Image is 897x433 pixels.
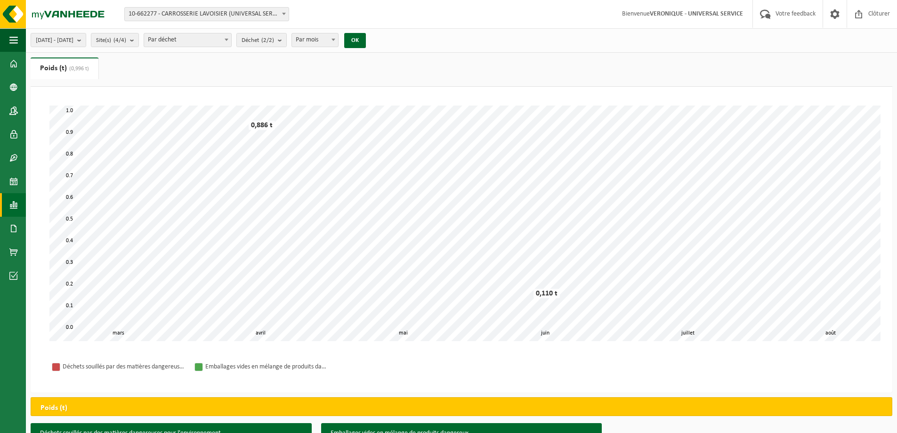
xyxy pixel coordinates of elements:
div: 0,110 t [533,289,560,298]
span: Déchet [242,33,274,48]
count: (4/4) [113,37,126,43]
button: Déchet(2/2) [236,33,287,47]
strong: VERONIQUE - UNIVERSAL SERVICE [650,10,743,17]
span: 10-662277 - CARROSSERIE LAVOISIER (UNIVERSAL SERVICE) - LA MADELEINE [124,7,289,21]
span: Par mois [291,33,339,47]
div: Déchets souillés par des matières dangereuses pour l'environnement [63,361,185,373]
span: Site(s) [96,33,126,48]
h2: Poids (t) [31,398,77,418]
span: Par déchet [144,33,231,47]
div: 0,886 t [249,121,275,130]
button: OK [344,33,366,48]
button: Site(s)(4/4) [91,33,139,47]
span: Par mois [292,33,338,47]
div: Emballages vides en mélange de produits dangereux [205,361,328,373]
span: (0,996 t) [67,66,89,72]
a: Poids (t) [31,57,98,79]
count: (2/2) [261,37,274,43]
span: 10-662277 - CARROSSERIE LAVOISIER (UNIVERSAL SERVICE) - LA MADELEINE [125,8,289,21]
span: [DATE] - [DATE] [36,33,73,48]
button: [DATE] - [DATE] [31,33,86,47]
span: Par déchet [144,33,232,47]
